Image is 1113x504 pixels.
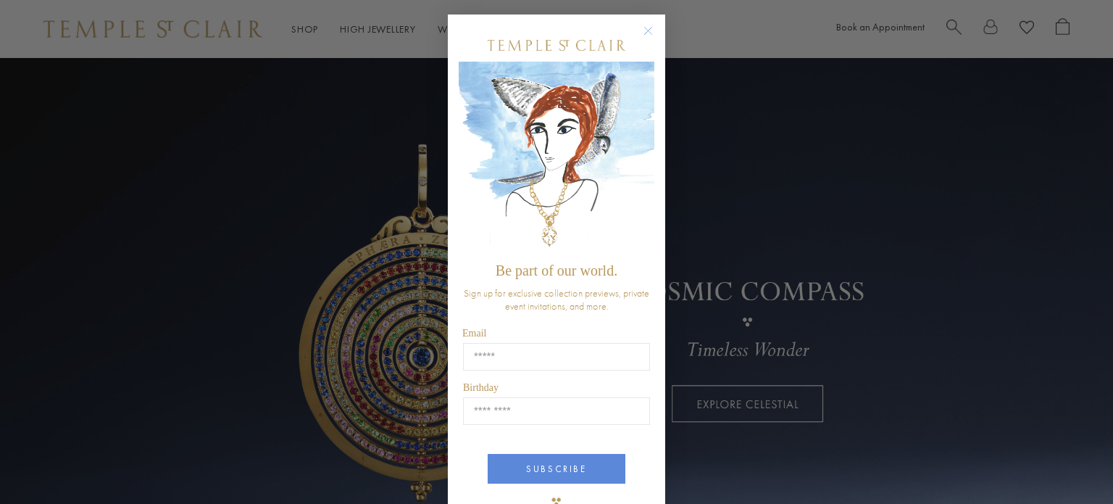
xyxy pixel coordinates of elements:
span: Be part of our world. [496,263,617,278]
span: Email [462,328,486,339]
img: c4a9eb12-d91a-4d4a-8ee0-386386f4f338.jpeg [459,62,654,255]
span: Birthday [463,382,499,393]
img: Temple St. Clair [488,40,625,51]
button: Close dialog [646,29,664,47]
button: SUBSCRIBE [488,454,625,484]
span: Sign up for exclusive collection previews, private event invitations, and more. [464,286,649,313]
input: Email [463,343,650,371]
